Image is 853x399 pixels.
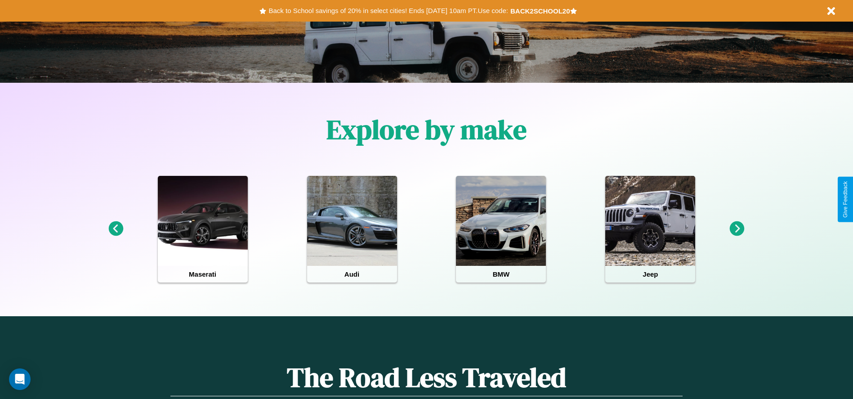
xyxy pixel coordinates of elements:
button: Back to School savings of 20% in select cities! Ends [DATE] 10am PT.Use code: [266,4,510,17]
h4: Jeep [605,266,695,282]
h4: BMW [456,266,546,282]
h4: Maserati [158,266,248,282]
h1: The Road Less Traveled [170,359,682,396]
b: BACK2SCHOOL20 [510,7,570,15]
div: Open Intercom Messenger [9,368,31,390]
h1: Explore by make [326,111,527,148]
div: Give Feedback [842,181,849,218]
h4: Audi [307,266,397,282]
